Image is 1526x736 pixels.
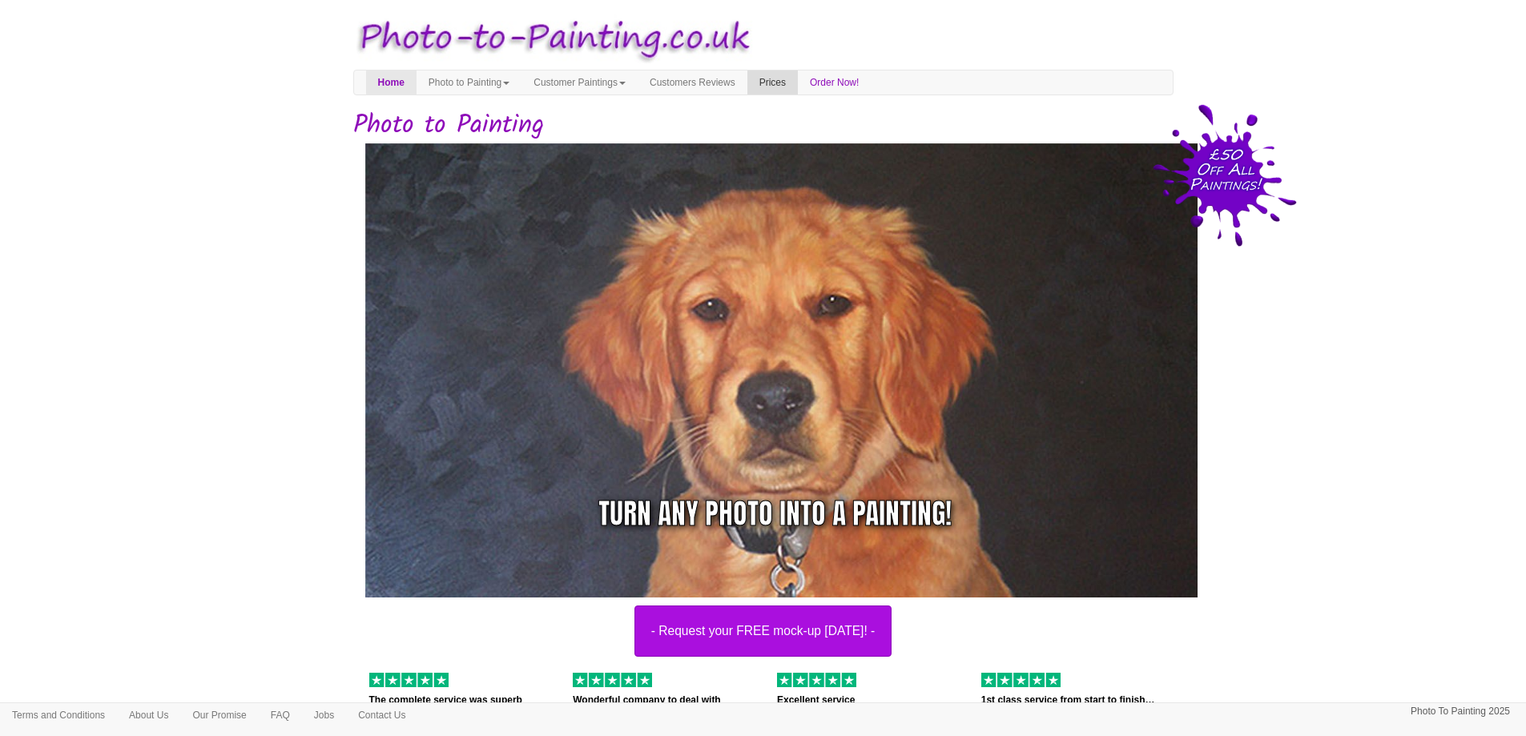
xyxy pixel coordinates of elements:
img: 5 of out 5 stars [981,673,1061,687]
p: 1st class service from start to finish… [981,692,1162,709]
img: 5 of out 5 stars [777,673,856,687]
div: Turn any photo into a painting! [598,493,952,534]
img: 5 of out 5 stars [369,673,449,687]
img: 50 pound price drop [1153,104,1297,247]
a: Prices [747,70,798,95]
a: Contact Us [346,703,417,727]
h1: Photo to Painting [353,111,1174,139]
p: Excellent service [777,692,957,709]
a: Jobs [302,703,346,727]
p: Photo To Painting 2025 [1411,703,1510,720]
a: Photo to Painting [417,70,521,95]
img: Photo to Painting [345,8,755,70]
a: Customer Paintings [521,70,638,95]
img: dog.jpg [365,143,1210,611]
p: The complete service was superb from… [369,692,550,726]
a: Our Promise [180,703,258,727]
img: 5 of out 5 stars [573,673,652,687]
p: Wonderful company to deal with [573,692,753,709]
a: Customers Reviews [638,70,747,95]
a: About Us [117,703,180,727]
a: FAQ [259,703,302,727]
button: - Request your FREE mock-up [DATE]! - [634,605,892,657]
a: Home [366,70,417,95]
a: - Request your FREE mock-up [DATE]! - [341,143,1186,657]
a: Order Now! [798,70,871,95]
